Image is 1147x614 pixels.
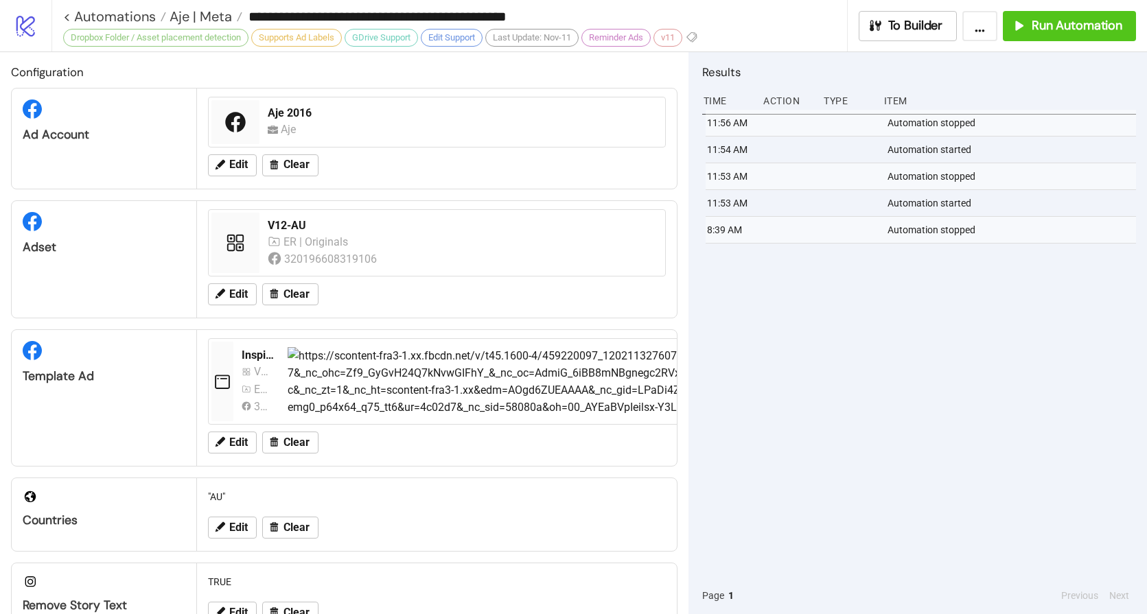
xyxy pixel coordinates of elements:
span: Page [702,588,724,603]
button: Clear [262,283,318,305]
div: Edit Support [421,29,483,47]
div: Adset [23,239,185,255]
button: Edit [208,154,257,176]
div: Remove Story Text [23,598,185,613]
button: Next [1105,588,1133,603]
div: 11:56 AM [706,110,756,136]
span: Clear [283,288,310,300]
span: Edit [229,288,248,300]
span: Clear [283,521,310,534]
div: "AU" [202,484,671,510]
h2: Results [702,63,1136,81]
div: Template Ad [23,368,185,384]
button: Edit [208,283,257,305]
div: 11:54 AM [706,137,756,163]
div: Action [762,88,813,114]
div: Automation started [886,190,1139,216]
h2: Configuration [11,63,677,81]
span: Clear [283,436,310,449]
span: To Builder [888,18,943,34]
div: Type [822,88,873,114]
button: Clear [262,154,318,176]
div: Reminder Ads [581,29,651,47]
button: 1 [724,588,738,603]
div: Inspirational_BAU_NewDrop_Polished_MercurialMaxiDress_Image_20240917_Automatic_AU [242,348,277,363]
span: Edit [229,436,248,449]
button: Edit [208,517,257,539]
button: Run Automation [1003,11,1136,41]
div: Dropbox Folder / Asset placement detection [63,29,248,47]
div: Last Update: Nov-11 [485,29,579,47]
div: Time [702,88,753,114]
button: Clear [262,517,318,539]
div: Aje [281,121,302,138]
div: 11:53 AM [706,163,756,189]
div: Automation stopped [886,217,1139,243]
button: Previous [1057,588,1102,603]
button: Clear [262,432,318,453]
div: Countries [23,512,185,528]
div: ER | Originals [254,381,271,398]
div: GDrive Support [345,29,418,47]
div: 320196608319106 [284,250,380,268]
span: Run Automation [1032,18,1122,34]
div: 320196608319106 [254,398,271,415]
a: Aje | Meta [166,10,242,23]
span: Clear [283,158,310,171]
div: Item [883,88,1136,114]
div: TRUE [202,569,671,595]
div: Supports Ad Labels [251,29,342,47]
div: ER | Originals [283,233,351,250]
div: Automation stopped [886,163,1139,189]
div: v11 [653,29,682,47]
span: Edit [229,158,248,171]
div: Automation started [886,137,1139,163]
div: 8:39 AM [706,217,756,243]
div: 11:53 AM [706,190,756,216]
a: < Automations [63,10,166,23]
div: V1-AU [254,363,271,380]
button: To Builder [859,11,958,41]
div: Aje 2016 [268,106,657,121]
button: Edit [208,432,257,453]
div: V12-AU [268,218,657,233]
div: Ad Account [23,127,185,143]
button: ... [962,11,997,41]
span: Edit [229,521,248,534]
div: Automation stopped [886,110,1139,136]
img: https://scontent-fra3-1.xx.fbcdn.net/v/t45.1600-4/459220097_120211327607400302_532508997224470767... [288,347,1052,416]
span: Aje | Meta [166,8,232,25]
